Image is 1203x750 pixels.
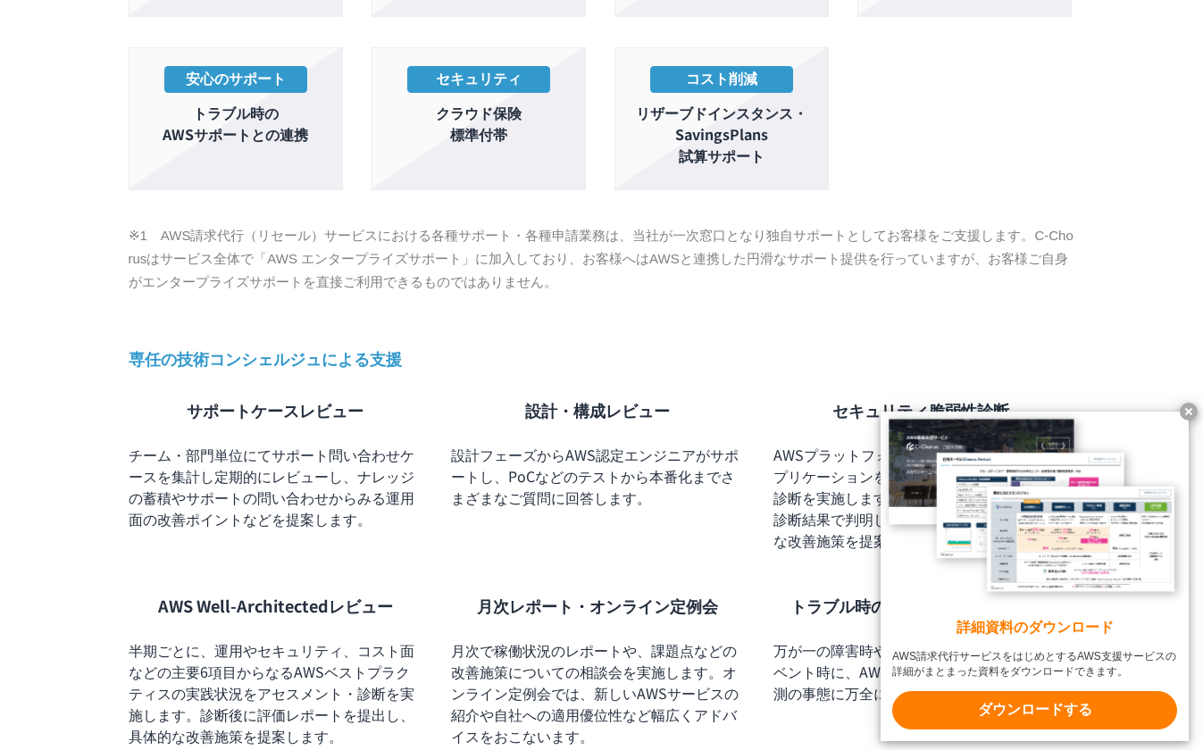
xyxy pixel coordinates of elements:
p: 月次レポート・オンライン定例会 [451,594,745,618]
p: サポートケースレビュー [129,398,422,422]
p: チーム・部門単位にてサポート問い合わせケースを集計し定期的にレビューし、ナレッジの蓄積やサポートの問い合わせからみる運用面の改善ポイントなどを提案します。 [129,444,422,529]
x-t: 詳細資料のダウンロード [892,618,1177,638]
p: コスト削減 [650,66,793,93]
a: 詳細資料のダウンロード AWS請求代行サービスをはじめとするAWS支援サービスの詳細がまとまった資料をダウンロードできます。 ダウンロードする [881,412,1189,741]
p: クラウド保険 標準付帯 [381,102,576,145]
p: 設計・構成レビュー [451,398,745,422]
x-t: ダウンロードする [892,691,1177,729]
p: ※1 AWS請求代行（リセール）サービスにおける各種サポート・各種申請業務は、当社が一次窓口となり独自サポートとしてお客様をご支援します。C-Chorusはサービス全体で「AWS エンタープライ... [129,224,1075,294]
p: 月次で稼働状況のレポートや、課題点などの改善施策についての相談会を実施します。オンライン定例会では、新しいAWSサービスの紹介や自社への適用優位性など幅広くアドバイスをおこないます。 [451,639,745,746]
p: トラブル時の AWSサポートとの連携 [138,102,333,145]
p: リザーブドインスタンス・ SavingsPlans 試算サポート [624,102,819,166]
p: 安心のサポート [164,66,307,93]
p: トラブル時のAWSサポートとの連携 [773,594,1067,618]
p: セキュリティ脆弱性診断 [773,398,1067,422]
p: 半期ごとに、運用やセキュリティ、コスト面などの主要6項目からなるAWSベストプラクティスの実践状況をアセスメント・診断を実施します。診断後に評価レポートを提出し、具体的な改善施策を提案します。 [129,639,422,746]
p: AWS Well-Architectedレビュー [129,594,422,618]
h3: 専任の技術コンシェルジュによる支援 [129,347,1075,370]
p: 設計フェーズからAWS認定エンジニアがサポートし、PoCなどのテストから本番化までさまざまなご質問に回答します。 [451,444,745,508]
p: 万が一の障害時や、本番化リリースなどのイベント時に、AWSと密に連携体制をつくり不測の事態に万全に備えます。 [773,639,1067,704]
x-t: AWS請求代行サービスをはじめとするAWS支援サービスの詳細がまとまった資料をダウンロードできます。 [892,649,1177,679]
p: セキュリティ [407,66,550,93]
p: AWSプラットフォームだけでなく稼働するアプリケーションを含めて、年度ごとに脆弱性診断を実施します。 診断結果で判明したリスクに基づいて具体的な改善施策を提案します。 [773,444,1067,551]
